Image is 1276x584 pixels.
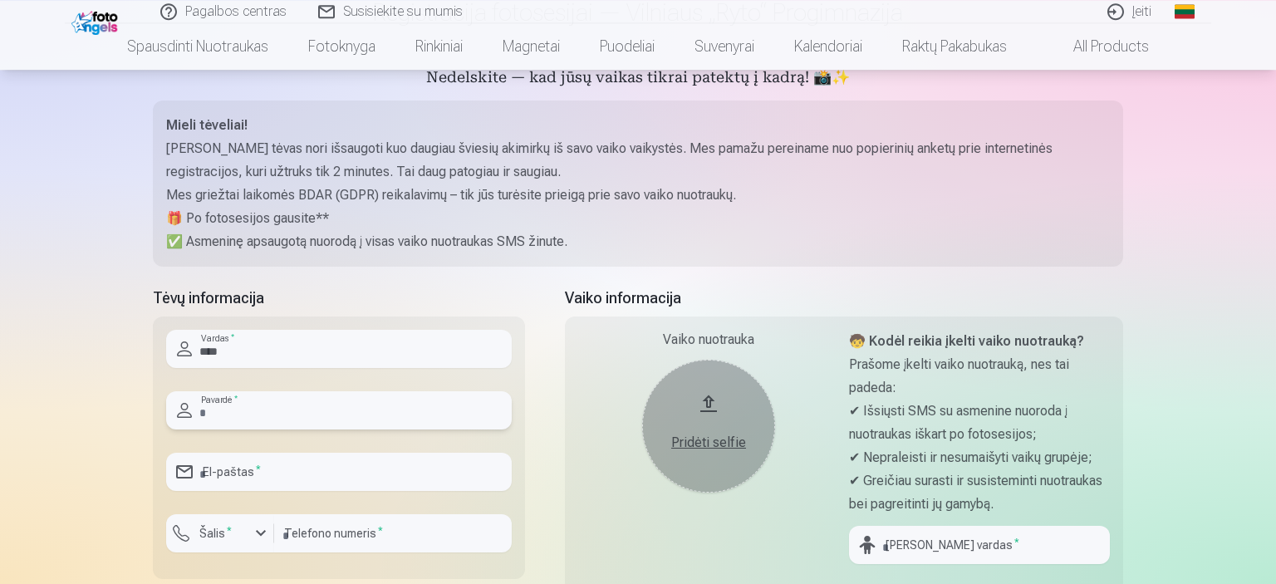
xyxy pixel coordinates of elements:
p: ✔ Greičiau surasti ir susisteminti nuotraukas bei pagreitinti jų gamybą. [849,469,1110,516]
a: Suvenyrai [675,23,774,70]
p: [PERSON_NAME] tėvas nori išsaugoti kuo daugiau šviesių akimirkų iš savo vaiko vaikystės. Mes pama... [166,137,1110,184]
img: /fa2 [71,7,122,35]
a: Magnetai [483,23,580,70]
div: Pridėti selfie [659,433,758,453]
a: Raktų pakabukas [882,23,1027,70]
p: 🎁 Po fotosesijos gausite** [166,207,1110,230]
a: Fotoknyga [288,23,395,70]
a: Rinkiniai [395,23,483,70]
div: Vaiko nuotrauka [578,330,839,350]
strong: 🧒 Kodėl reikia įkelti vaiko nuotrauką? [849,333,1084,349]
button: Pridėti selfie [642,360,775,493]
h5: Vaiko informacija [565,287,1123,310]
a: Puodeliai [580,23,675,70]
p: ✅ Asmeninę apsaugotą nuorodą į visas vaiko nuotraukas SMS žinute. [166,230,1110,253]
p: ✔ Nepraleisti ir nesumaišyti vaikų grupėje; [849,446,1110,469]
p: ✔ Išsiųsti SMS su asmenine nuoroda į nuotraukas iškart po fotosesijos; [849,400,1110,446]
a: Spausdinti nuotraukas [107,23,288,70]
a: Kalendoriai [774,23,882,70]
strong: Mieli tėveliai! [166,117,248,133]
h5: Nedelskite — kad jūsų vaikas tikrai patektų į kadrą! 📸✨ [153,67,1123,91]
h5: Tėvų informacija [153,287,525,310]
p: Mes griežtai laikomės BDAR (GDPR) reikalavimų – tik jūs turėsite prieigą prie savo vaiko nuotraukų. [166,184,1110,207]
button: Šalis* [166,514,274,552]
label: Šalis [193,525,238,542]
p: Prašome įkelti vaiko nuotrauką, nes tai padeda: [849,353,1110,400]
a: All products [1027,23,1169,70]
